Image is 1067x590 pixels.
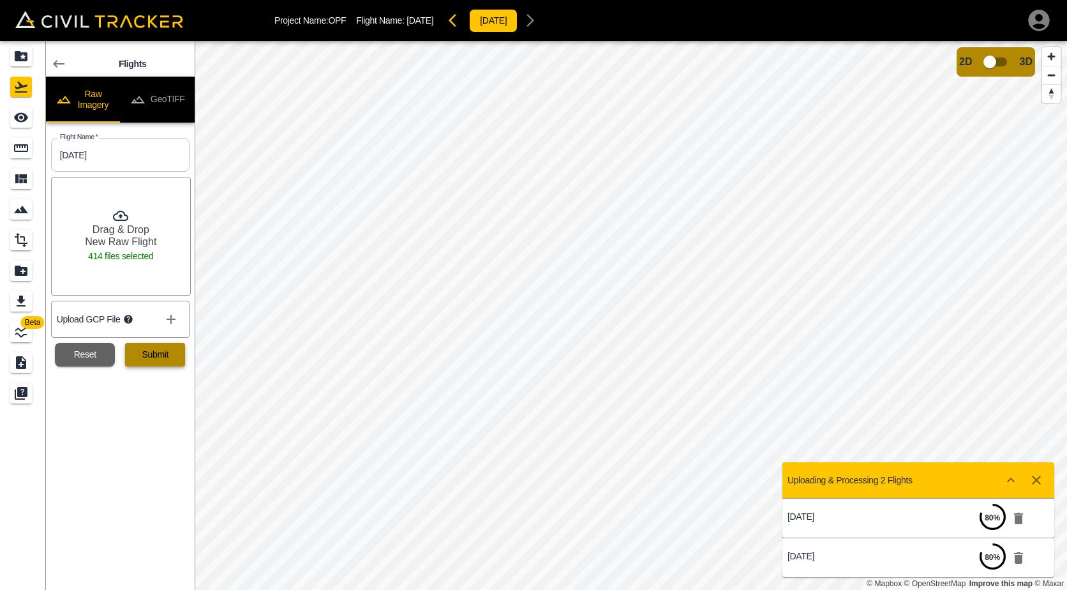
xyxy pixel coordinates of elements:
[787,511,918,522] p: [DATE]
[998,467,1024,493] button: Show more
[407,15,433,26] span: [DATE]
[959,56,972,68] span: 2D
[1042,66,1061,84] button: Zoom out
[15,11,183,28] img: Civil Tracker
[904,579,966,588] a: OpenStreetMap
[469,9,518,33] button: [DATE]
[787,475,913,485] p: Uploading & Processing 2 Flights
[787,551,918,561] p: [DATE]
[969,579,1033,588] a: Map feedback
[985,513,1000,522] strong: 80 %
[1020,56,1033,68] span: 3D
[1034,579,1064,588] a: Maxar
[867,579,902,588] a: Mapbox
[274,15,346,26] p: Project Name: OPF
[1042,84,1061,103] button: Reset bearing to north
[985,553,1000,562] strong: 80 %
[1042,47,1061,66] button: Zoom in
[356,15,433,26] p: Flight Name:
[195,41,1067,590] canvas: Map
